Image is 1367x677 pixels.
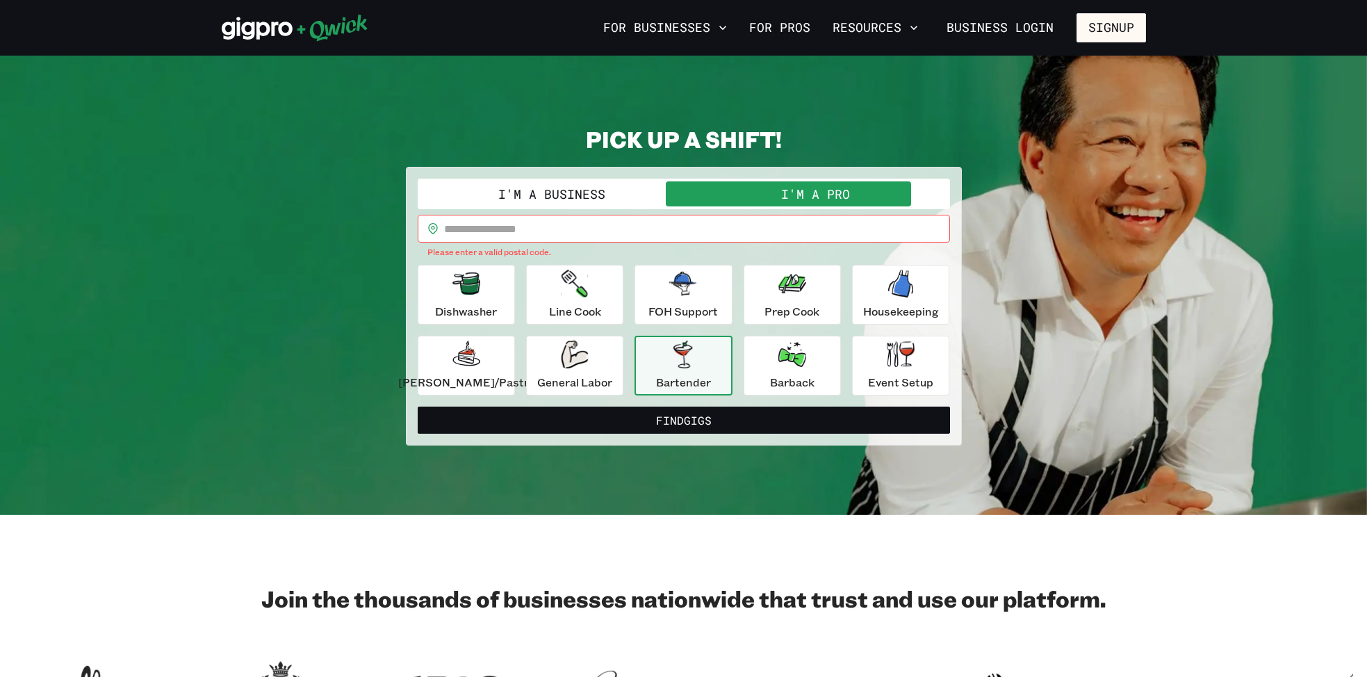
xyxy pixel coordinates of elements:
[1077,13,1146,42] button: Signup
[656,374,711,391] p: Bartender
[852,265,949,325] button: Housekeeping
[863,303,939,320] p: Housekeeping
[744,16,816,40] a: For Pros
[435,303,497,320] p: Dishwasher
[526,265,623,325] button: Line Cook
[406,125,962,153] h2: PICK UP A SHIFT!
[852,336,949,395] button: Event Setup
[868,374,933,391] p: Event Setup
[526,336,623,395] button: General Labor
[684,181,947,206] button: I'm a Pro
[935,13,1065,42] a: Business Login
[549,303,601,320] p: Line Cook
[598,16,732,40] button: For Businesses
[744,265,841,325] button: Prep Cook
[635,336,732,395] button: Bartender
[635,265,732,325] button: FOH Support
[418,407,950,434] button: FindGigs
[770,374,815,391] p: Barback
[398,374,534,391] p: [PERSON_NAME]/Pastry
[418,265,515,325] button: Dishwasher
[418,336,515,395] button: [PERSON_NAME]/Pastry
[764,303,819,320] p: Prep Cook
[537,374,612,391] p: General Labor
[648,303,718,320] p: FOH Support
[420,181,684,206] button: I'm a Business
[427,245,940,259] p: Please enter a valid postal code.
[222,585,1146,612] h2: Join the thousands of businesses nationwide that trust and use our platform.
[827,16,924,40] button: Resources
[744,336,841,395] button: Barback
